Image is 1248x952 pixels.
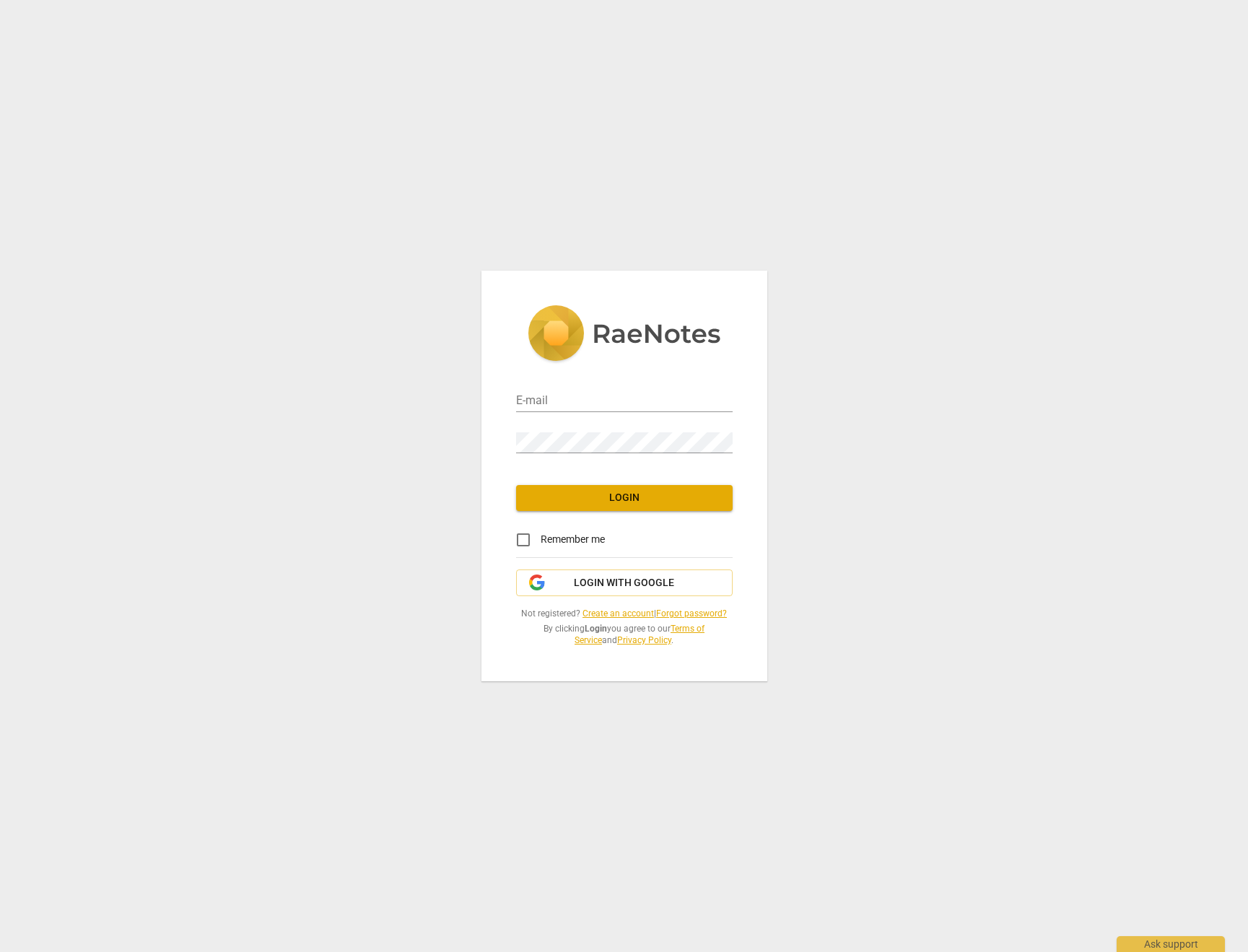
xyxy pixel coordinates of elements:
button: Login [516,485,733,511]
span: Login with Google [574,576,674,590]
a: Privacy Policy [617,635,671,645]
span: By clicking you agree to our and . [516,623,733,647]
div: Ask support [1117,936,1225,952]
button: Login with Google [516,569,733,597]
span: Remember me [541,532,605,547]
img: 5ac2273c67554f335776073100b6d88f.svg [528,305,721,364]
b: Login [585,624,607,634]
span: Not registered? | [516,608,733,620]
a: Create an account [582,608,654,619]
a: Forgot password? [656,608,727,619]
span: Login [528,491,721,505]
